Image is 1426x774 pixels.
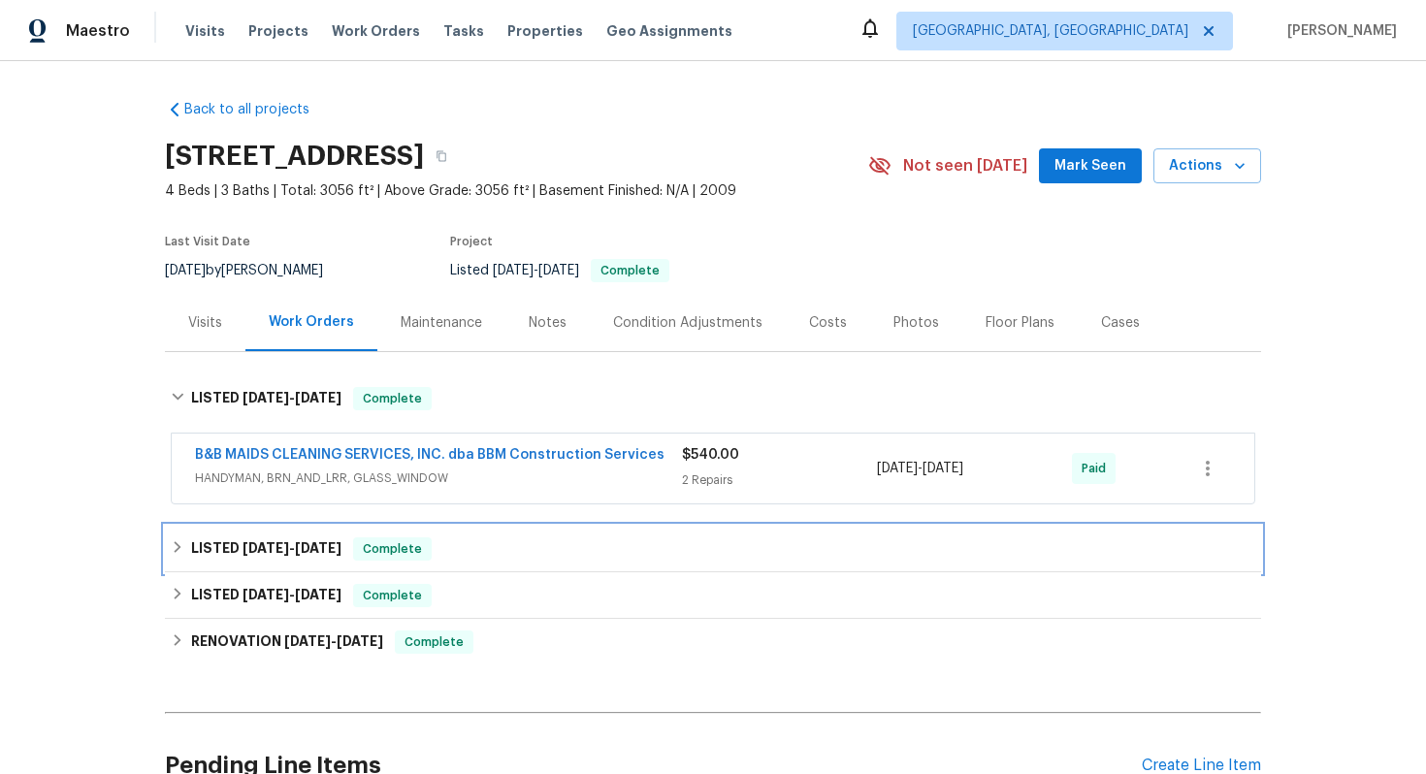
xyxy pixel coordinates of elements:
span: [DATE] [295,541,341,555]
h2: [STREET_ADDRESS] [165,146,424,166]
div: Photos [893,313,939,333]
span: Complete [355,586,430,605]
span: [DATE] [243,588,289,601]
span: - [877,459,963,478]
span: [PERSON_NAME] [1280,21,1397,41]
span: Projects [248,21,308,41]
span: Properties [507,21,583,41]
div: Maintenance [401,313,482,333]
span: Work Orders [332,21,420,41]
button: Copy Address [424,139,459,174]
div: LISTED [DATE]-[DATE]Complete [165,572,1261,619]
span: Complete [397,632,471,652]
span: [DATE] [493,264,534,277]
span: - [284,634,383,648]
span: - [243,391,341,404]
div: Notes [529,313,567,333]
span: Complete [355,539,430,559]
div: Floor Plans [986,313,1054,333]
span: Not seen [DATE] [903,156,1027,176]
span: [DATE] [284,634,331,648]
span: Complete [355,389,430,408]
span: Listed [450,264,669,277]
span: [DATE] [538,264,579,277]
div: LISTED [DATE]-[DATE]Complete [165,526,1261,572]
button: Mark Seen [1039,148,1142,184]
span: Tasks [443,24,484,38]
a: Back to all projects [165,100,351,119]
div: by [PERSON_NAME] [165,259,346,282]
span: Geo Assignments [606,21,732,41]
div: Work Orders [269,312,354,332]
span: [GEOGRAPHIC_DATA], [GEOGRAPHIC_DATA] [913,21,1188,41]
span: [DATE] [165,264,206,277]
span: [DATE] [243,391,289,404]
span: Paid [1082,459,1114,478]
div: LISTED [DATE]-[DATE]Complete [165,368,1261,430]
span: Visits [185,21,225,41]
h6: RENOVATION [191,630,383,654]
span: Actions [1169,154,1246,178]
span: Last Visit Date [165,236,250,247]
a: B&B MAIDS CLEANING SERVICES, INC. dba BBM Construction Services [195,448,664,462]
span: [DATE] [243,541,289,555]
span: Maestro [66,21,130,41]
span: - [493,264,579,277]
span: - [243,588,341,601]
span: [DATE] [923,462,963,475]
span: Complete [593,265,667,276]
span: [DATE] [877,462,918,475]
span: HANDYMAN, BRN_AND_LRR, GLASS_WINDOW [195,468,682,488]
h6: LISTED [191,584,341,607]
span: Mark Seen [1054,154,1126,178]
div: Costs [809,313,847,333]
button: Actions [1153,148,1261,184]
span: 4 Beds | 3 Baths | Total: 3056 ft² | Above Grade: 3056 ft² | Basement Finished: N/A | 2009 [165,181,868,201]
div: RENOVATION [DATE]-[DATE]Complete [165,619,1261,665]
span: - [243,541,341,555]
div: Cases [1101,313,1140,333]
div: 2 Repairs [682,470,877,490]
div: Visits [188,313,222,333]
div: Condition Adjustments [613,313,762,333]
span: [DATE] [337,634,383,648]
span: [DATE] [295,588,341,601]
h6: LISTED [191,537,341,561]
span: $540.00 [682,448,739,462]
span: [DATE] [295,391,341,404]
span: Project [450,236,493,247]
h6: LISTED [191,387,341,410]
